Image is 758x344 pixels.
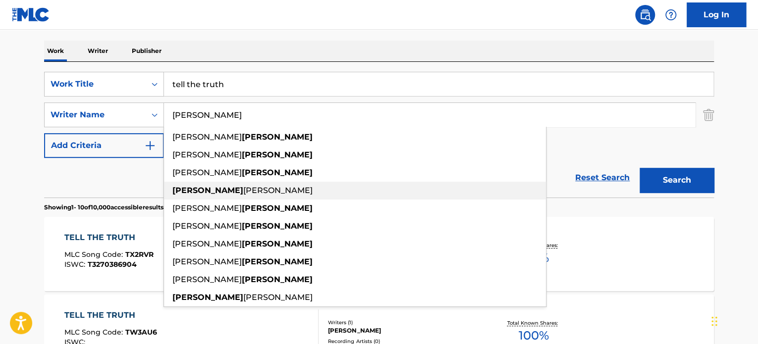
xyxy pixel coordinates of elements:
strong: [PERSON_NAME] [242,150,313,159]
strong: [PERSON_NAME] [242,221,313,231]
strong: [PERSON_NAME] [242,257,313,266]
strong: [PERSON_NAME] [242,239,313,248]
img: 9d2ae6d4665cec9f34b9.svg [144,140,156,151]
strong: [PERSON_NAME] [172,186,243,195]
a: Log In [687,2,746,27]
iframe: Chat Widget [708,296,758,344]
span: T3270386904 [88,260,137,269]
strong: [PERSON_NAME] [242,168,313,177]
button: Add Criteria [44,133,164,158]
span: [PERSON_NAME] [172,168,242,177]
span: [PERSON_NAME] [172,150,242,159]
span: MLC Song Code : [64,250,125,259]
span: [PERSON_NAME] [243,293,313,302]
img: MLC Logo [12,7,50,22]
img: help [665,9,677,21]
p: Writer [85,41,111,61]
p: Showing 1 - 10 of 10,000 accessible results (Total 3,108,036 ) [44,203,212,212]
span: MLC Song Code : [64,328,125,337]
p: Publisher [129,41,164,61]
img: Delete Criterion [703,102,714,127]
span: [PERSON_NAME] [243,186,313,195]
div: Writer Name [51,109,140,121]
strong: [PERSON_NAME] [242,203,313,213]
span: TW3AU6 [125,328,157,337]
span: [PERSON_NAME] [172,132,242,142]
button: Search [640,168,714,193]
img: search [639,9,651,21]
a: Reset Search [570,167,635,189]
div: TELL THE TRUTH [64,309,157,321]
strong: [PERSON_NAME] [242,132,313,142]
p: Work [44,41,67,61]
span: [PERSON_NAME] [172,203,242,213]
div: TELL THE TRUTH [64,232,154,244]
form: Search Form [44,72,714,197]
a: Public Search [635,5,655,25]
span: TX2RVR [125,250,154,259]
span: [PERSON_NAME] [172,221,242,231]
div: Work Title [51,78,140,90]
div: Writers ( 1 ) [328,319,478,326]
strong: [PERSON_NAME] [242,275,313,284]
div: Drag [711,306,717,336]
span: [PERSON_NAME] [172,239,242,248]
p: Total Known Shares: [507,319,560,327]
span: [PERSON_NAME] [172,275,242,284]
span: [PERSON_NAME] [172,257,242,266]
div: Help [661,5,681,25]
span: ISWC : [64,260,88,269]
strong: [PERSON_NAME] [172,293,243,302]
div: [PERSON_NAME] [328,326,478,335]
a: TELL THE TRUTHMLC Song Code:TX2RVRISWC:T3270386904Writers (1)[PERSON_NAME]Recording Artists (26)T... [44,217,714,291]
